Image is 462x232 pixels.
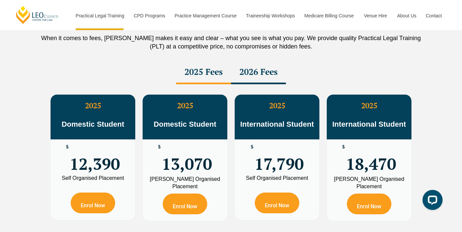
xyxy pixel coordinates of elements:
iframe: LiveChat chat widget [417,187,445,215]
div: Self Organised Placement [240,176,314,181]
a: Practice Management Course [170,1,241,30]
span: Domestic Student [154,120,216,128]
h3: 2025 [235,101,319,110]
a: Enrol Now [347,194,391,214]
p: When it comes to fees, [PERSON_NAME] makes it easy and clear – what you see is what you pay. We p... [40,34,422,51]
span: $ [66,144,69,149]
a: [PERSON_NAME] Centre for Law [15,5,60,24]
span: 13,070 [162,144,212,170]
a: Enrol Now [163,194,207,214]
span: $ [158,144,161,149]
a: About Us [392,1,421,30]
h3: 2025 [327,101,411,110]
div: Self Organised Placement [56,176,130,181]
a: Contact [421,1,447,30]
a: CPD Programs [129,1,169,30]
span: 12,390 [70,144,120,170]
span: International Student [332,120,406,128]
a: Enrol Now [255,193,299,213]
a: Venue Hire [359,1,392,30]
a: Medicare Billing Course [299,1,359,30]
span: 18,470 [346,144,396,170]
span: 17,790 [254,144,304,170]
div: 2025 Fees [176,61,231,84]
div: [PERSON_NAME] Organised Placement [332,176,406,190]
span: $ [251,144,253,149]
h3: 2025 [143,101,227,110]
a: Practical Legal Training [71,1,129,30]
h3: 2025 [51,101,135,110]
span: $ [342,144,345,149]
span: Domestic Student [62,120,124,128]
div: 2026 Fees [231,61,286,84]
span: International Student [240,120,314,128]
a: Traineeship Workshops [241,1,299,30]
a: Enrol Now [71,193,115,213]
div: [PERSON_NAME] Organised Placement [148,176,222,190]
